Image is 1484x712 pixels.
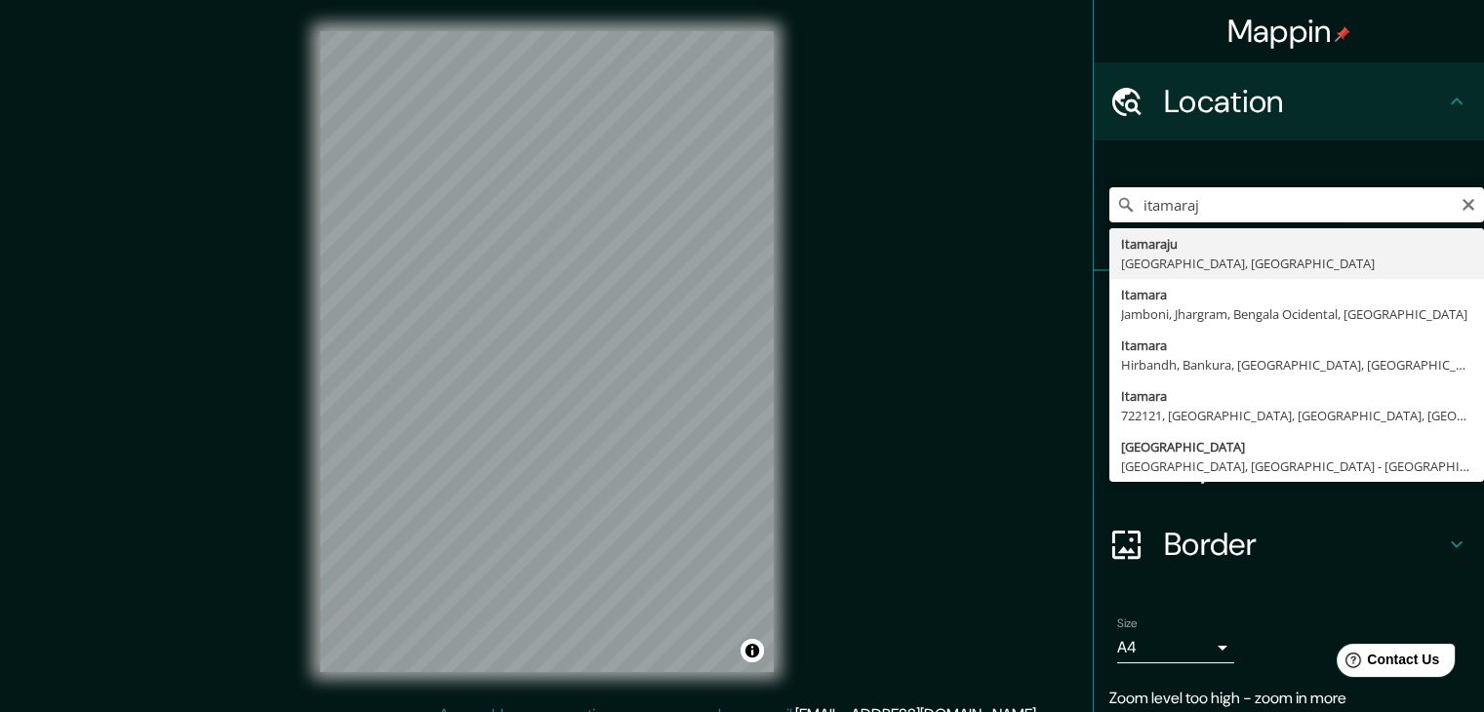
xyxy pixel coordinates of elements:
[1094,505,1484,583] div: Border
[1335,26,1350,42] img: pin-icon.png
[1461,194,1476,213] button: Clear
[1164,447,1445,486] h4: Layout
[1164,525,1445,564] h4: Border
[1117,632,1234,663] div: A4
[1121,406,1472,425] div: 722121, [GEOGRAPHIC_DATA], [GEOGRAPHIC_DATA], [GEOGRAPHIC_DATA], [GEOGRAPHIC_DATA], [GEOGRAPHIC_D...
[1117,615,1138,632] label: Size
[1094,427,1484,505] div: Layout
[1121,285,1472,304] div: Itamara
[1121,304,1472,324] div: Jamboni, Jhargram, Bengala Ocidental, [GEOGRAPHIC_DATA]
[1094,62,1484,140] div: Location
[1109,687,1468,710] p: Zoom level too high - zoom in more
[1121,386,1472,406] div: Itamara
[320,31,774,672] canvas: Map
[741,639,764,662] button: Toggle attribution
[1121,437,1472,456] div: [GEOGRAPHIC_DATA]
[1121,254,1472,273] div: [GEOGRAPHIC_DATA], [GEOGRAPHIC_DATA]
[1121,234,1472,254] div: Itamaraju
[1164,82,1445,121] h4: Location
[1121,456,1472,476] div: [GEOGRAPHIC_DATA], [GEOGRAPHIC_DATA] - [GEOGRAPHIC_DATA], 69097-780, [GEOGRAPHIC_DATA]
[1227,12,1351,51] h4: Mappin
[1121,355,1472,375] div: Hirbandh, Bankura, [GEOGRAPHIC_DATA], [GEOGRAPHIC_DATA]
[1094,349,1484,427] div: Style
[1094,271,1484,349] div: Pins
[1310,636,1463,691] iframe: Help widget launcher
[1121,336,1472,355] div: Itamara
[1109,187,1484,222] input: Pick your city or area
